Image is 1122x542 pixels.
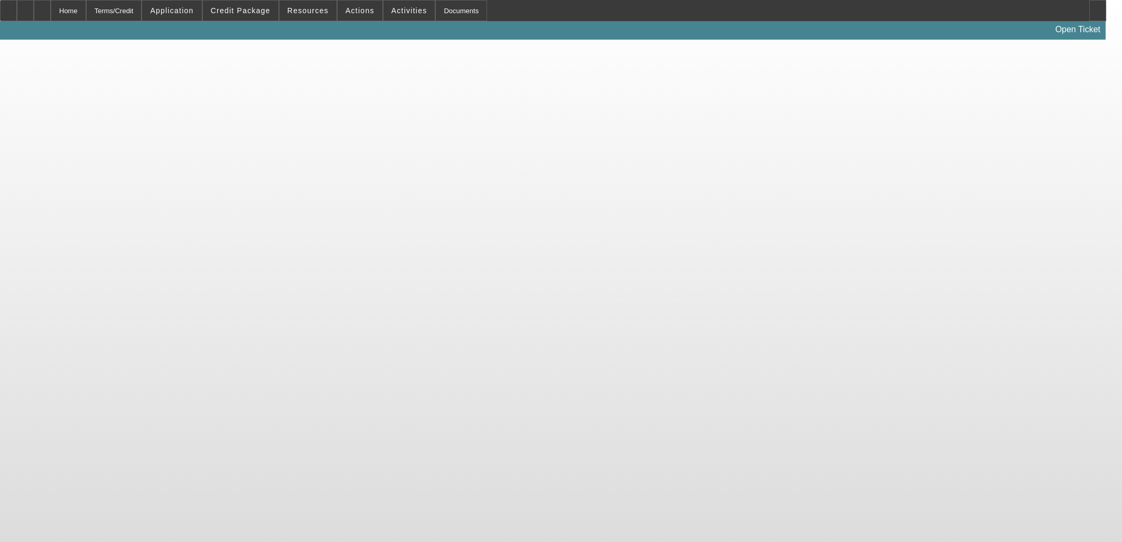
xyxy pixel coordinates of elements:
span: Application [150,6,193,15]
span: Resources [287,6,329,15]
span: Actions [345,6,375,15]
span: Credit Package [211,6,270,15]
button: Actions [338,1,382,21]
button: Credit Package [203,1,278,21]
span: Activities [391,6,427,15]
button: Application [142,1,201,21]
a: Open Ticket [1051,21,1105,39]
button: Activities [384,1,435,21]
button: Resources [279,1,336,21]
